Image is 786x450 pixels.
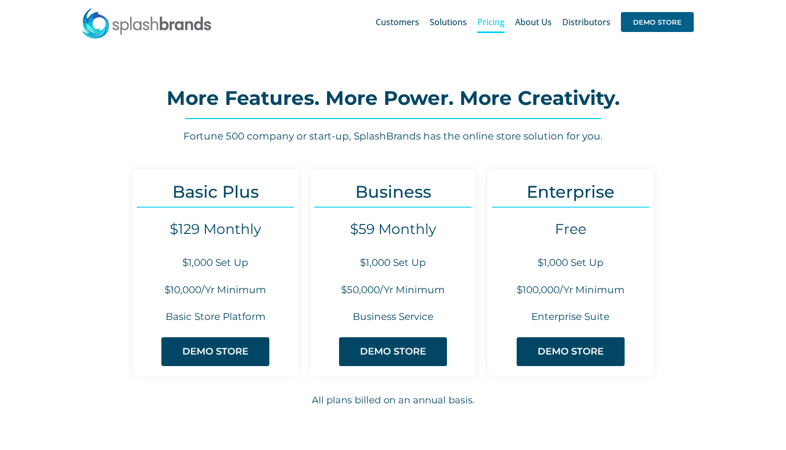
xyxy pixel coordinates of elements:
[477,18,505,26] span: Pricing
[133,283,299,297] h6: $10,000/Yr Minimum
[376,5,419,39] a: Customers
[487,221,653,238] h4: Free
[376,5,694,39] nav: Main Menu
[133,310,299,324] h6: Basic Store Platform
[487,283,653,297] h6: $100,000/Yr Minimum
[487,182,653,201] h3: Enterprise
[487,256,653,270] h6: $1,000 Set Up
[39,393,747,408] h6: All plans billed on an annual basis.
[517,337,625,366] a: DEMO STORE
[310,283,476,297] h6: $50,000/Yr Minimum
[376,18,419,26] span: Customers
[133,182,299,201] h3: Basic Plus
[161,337,269,366] a: DEMO STORE
[133,256,299,270] h6: $1,000 Set Up
[182,346,248,357] span: DEMO STORE
[133,221,299,238] h4: $129 Monthly
[52,88,734,109] h2: More Features. More Power. More Creativity.
[538,346,604,357] span: DEMO STORE
[339,337,447,366] a: DEMO STORE
[310,256,476,270] h6: $1,000 Set Up
[562,18,610,26] span: Distributors
[310,310,476,324] h6: Business Service
[487,310,653,324] h6: Enterprise Suite
[310,221,476,238] h4: $59 Monthly
[621,5,694,39] a: DEMO STORE
[81,7,212,39] img: SplashBrands.com Logo
[360,346,426,357] span: DEMO STORE
[562,5,610,39] a: Distributors
[52,130,734,144] h6: Fortune 500 company or start-up, SplashBrands has the online store solution for you.
[621,12,694,32] span: DEMO STORE
[430,18,467,26] span: Solutions
[515,18,552,26] span: About Us
[477,5,505,39] a: Pricing
[310,182,476,201] h3: Business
